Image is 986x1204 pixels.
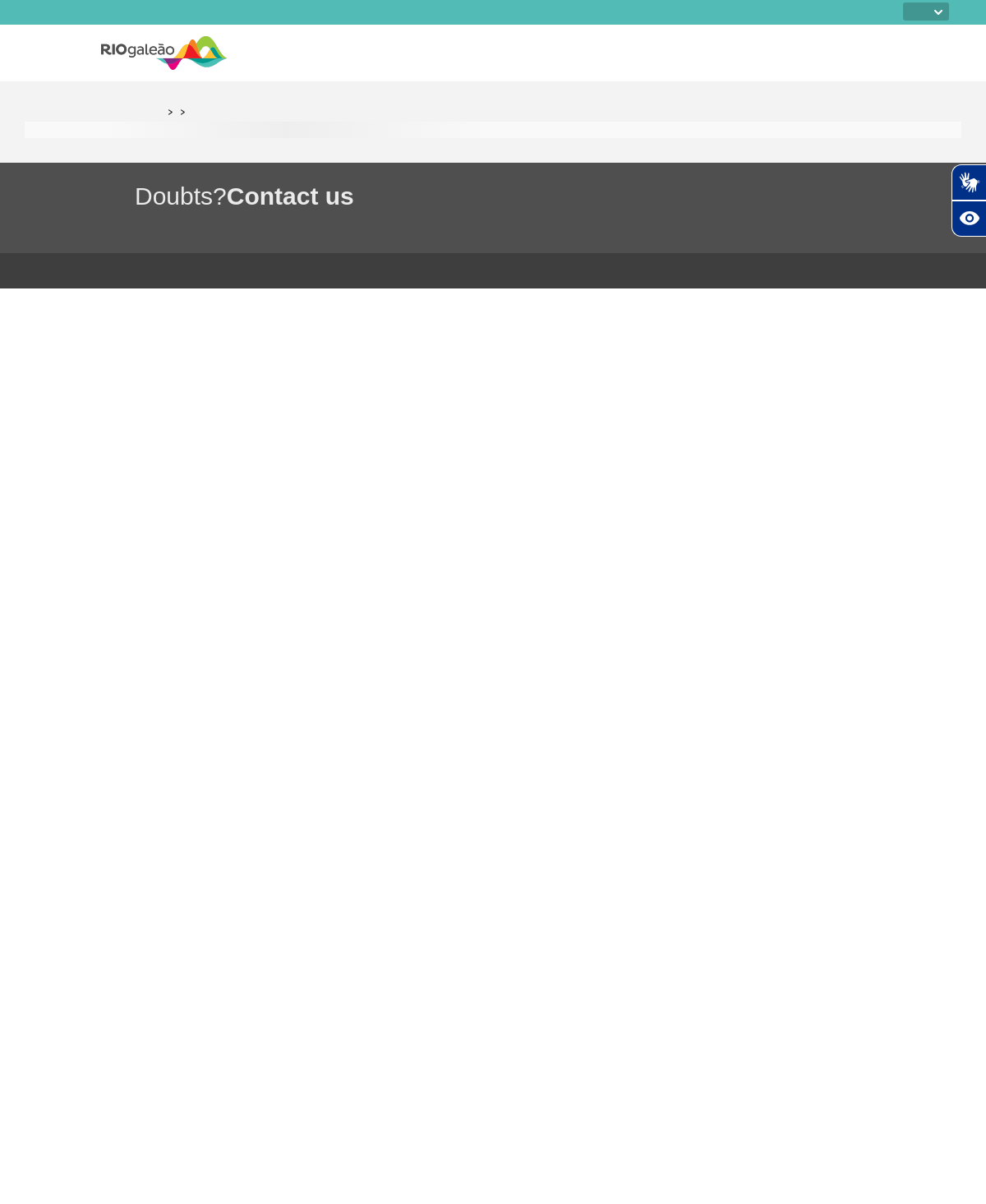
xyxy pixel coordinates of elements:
[951,164,986,237] div: Plugin de acessibilidade da Hand Talk.
[227,182,354,210] span: Contact us
[951,201,986,237] button: Abrir recursos assistivos.
[951,164,986,201] button: Abrir tradutor de língua de sinais.
[180,102,186,121] a: >
[135,179,986,213] h1: Doubts?
[168,102,173,121] a: >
